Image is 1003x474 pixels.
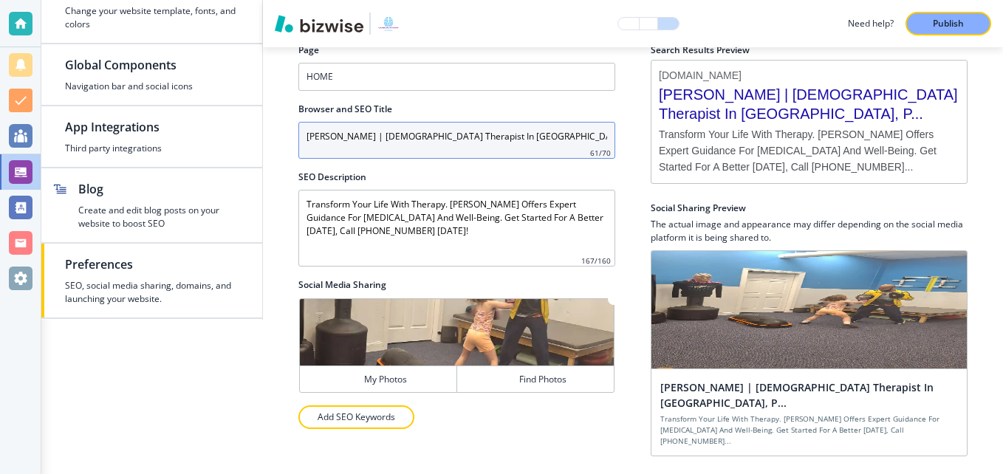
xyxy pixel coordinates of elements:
img: Your Logo [377,12,400,35]
h2: Browser and SEO Title [298,103,392,116]
button: Global ComponentsNavigation bar and social icons [41,44,262,105]
h2: App Integrations [65,118,239,136]
h4: Third party integrations [65,142,239,155]
h4: The actual image and appearance may differ depending on the social media platform it is being sha... [651,218,968,244]
button: My Photos [300,366,457,392]
div: My PhotosFind Photos [298,298,615,394]
h2: Social Media Sharing [298,278,615,292]
h4: 61 / 70 [590,148,611,159]
h2: [PERSON_NAME] | [DEMOGRAPHIC_DATA] Therapist In [GEOGRAPHIC_DATA], P... [660,379,958,411]
button: PreferencesSEO, social media sharing, domains, and launching your website. [41,244,262,317]
h4: SEO, social media sharing, domains, and launching your website. [65,279,239,306]
img: social sharing preview [651,251,967,369]
img: Bizwise Logo [275,15,363,32]
h4: 167 / 160 [581,255,611,267]
h2: Preferences [65,255,239,273]
span: Transform Your Life With Therapy. [PERSON_NAME] Offers Expert Guidance For [MEDICAL_DATA] And Wel... [659,126,959,175]
h4: My Photos [364,373,407,386]
h4: Create and edit blog posts on your website to boost SEO [78,204,239,230]
h4: Navigation bar and social icons [65,80,239,93]
button: App IntegrationsThird party integrations [41,106,262,167]
h4: Find Photos [519,373,566,386]
h3: Need help? [848,17,894,30]
h2: Page [298,44,319,57]
h2: Social Sharing Preview [651,202,968,215]
h2: Blog [78,180,239,198]
span: [PERSON_NAME] | [DEMOGRAPHIC_DATA] Therapist In [GEOGRAPHIC_DATA], P... [659,85,959,123]
textarea: Transform Your Life With Therapy. [PERSON_NAME] Offers Expert Guidance For [MEDICAL_DATA] And Wel... [298,190,615,267]
h2: Search Results Preview [651,44,968,57]
p: Publish [933,17,964,30]
p: Add SEO Keywords [318,411,395,424]
input: The title that will appear in search results [298,122,615,159]
button: Find Photos [457,366,614,392]
h4: Change your website template, fonts, and colors [65,4,239,31]
button: BlogCreate and edit blog posts on your website to boost SEO [41,168,262,242]
button: Publish [906,12,991,35]
h2: Global Components [65,56,239,74]
h4: HOME [307,70,333,83]
span: [DOMAIN_NAME] [659,68,742,82]
button: Add SEO Keywords [298,405,414,429]
h4: Transform Your Life With Therapy. [PERSON_NAME] Offers Expert Guidance For [MEDICAL_DATA] And Wel... [660,413,958,447]
h2: SEO Description [298,171,366,184]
